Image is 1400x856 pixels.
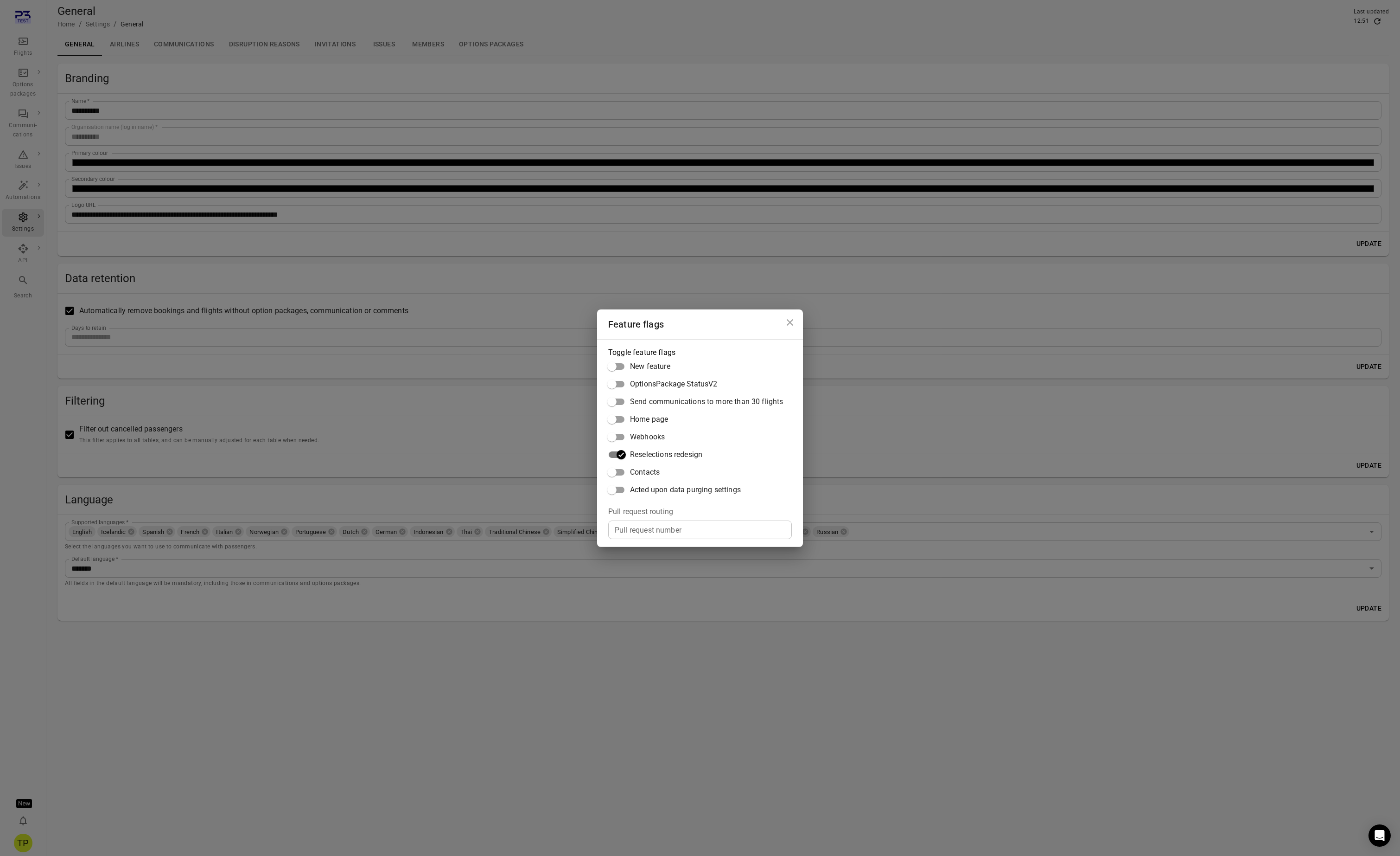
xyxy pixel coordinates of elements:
[630,396,783,407] span: Send communications to more than 30 flights
[630,449,702,460] span: Reselections redesign
[1368,824,1391,847] div: Open Intercom Messenger
[630,361,670,372] span: New feature
[781,313,799,332] button: Close dialog
[630,467,660,478] span: Contacts
[630,484,741,496] span: Acted upon data purging settings
[608,506,673,517] legend: Pull request routing
[630,414,668,425] span: Home page
[630,431,665,443] span: Webhooks
[630,379,717,390] span: OptionsPackage StatusV2
[608,347,675,358] legend: Toggle feature flags
[597,309,803,339] h2: Feature flags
